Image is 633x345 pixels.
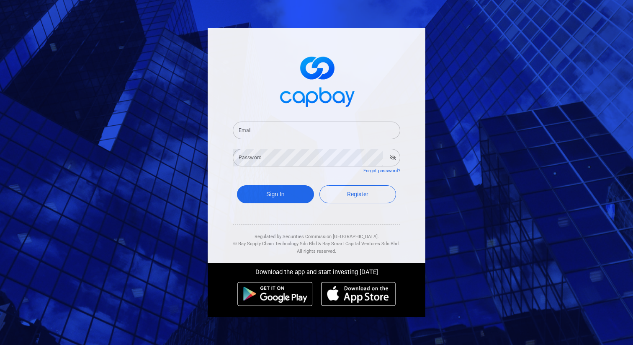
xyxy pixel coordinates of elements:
span: Bay Smart Capital Ventures Sdn Bhd. [322,241,400,246]
a: Forgot password? [363,168,400,174]
span: © Bay Supply Chain Technology Sdn Bhd [233,241,317,246]
div: Download the app and start investing [DATE] [201,263,432,278]
img: ios [321,282,396,306]
div: Regulated by Securities Commission [GEOGRAPHIC_DATA]. & All rights reserved. [233,225,400,255]
img: logo [275,49,358,112]
img: android [237,282,313,306]
button: Sign In [237,185,314,203]
span: Register [347,191,368,197]
a: Register [319,185,396,203]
